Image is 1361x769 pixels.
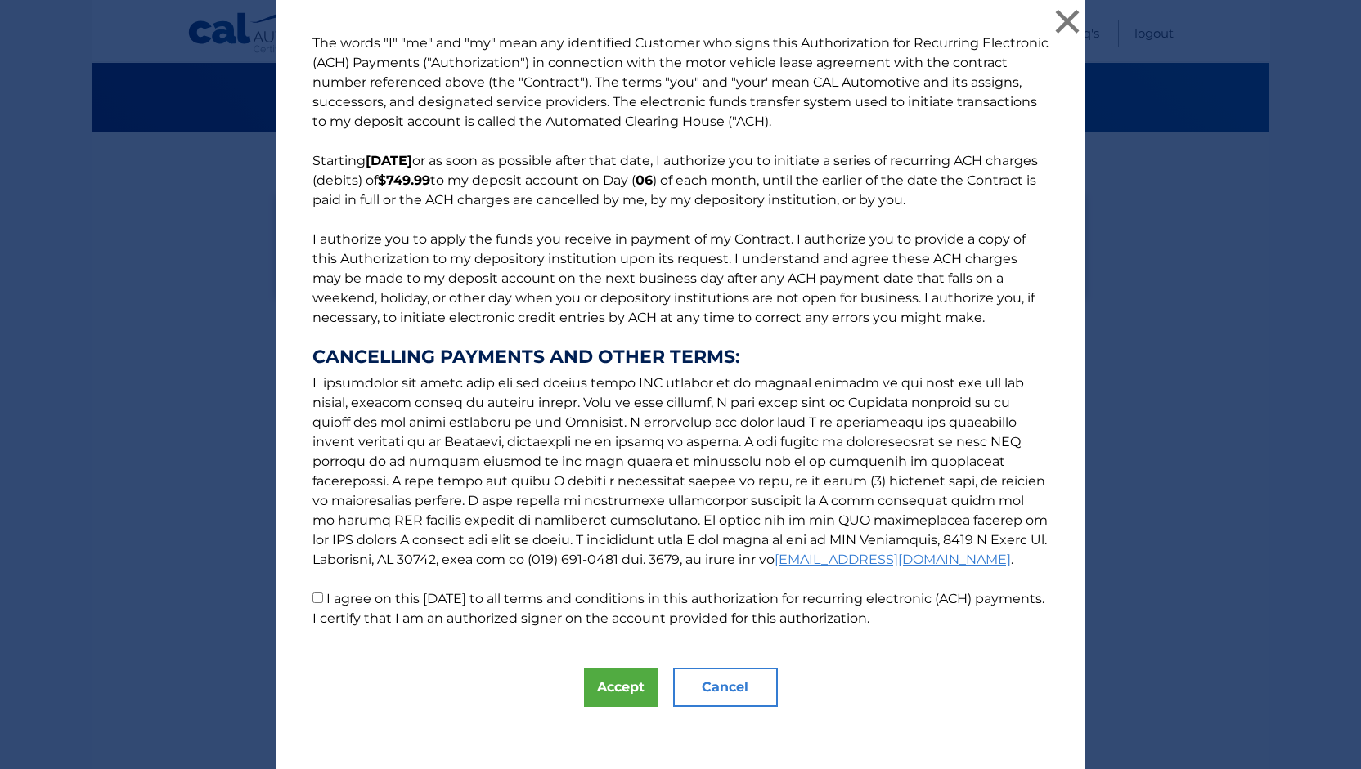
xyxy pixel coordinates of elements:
label: I agree on this [DATE] to all terms and conditions in this authorization for recurring electronic... [312,591,1044,626]
b: $749.99 [378,172,430,188]
b: [DATE] [366,153,412,168]
button: Cancel [673,668,778,707]
b: 06 [636,172,653,188]
button: Accept [584,668,658,707]
button: × [1051,5,1084,38]
p: The words "I" "me" and "my" mean any identified Customer who signs this Authorization for Recurri... [296,34,1065,628]
a: [EMAIL_ADDRESS][DOMAIN_NAME] [775,552,1011,567]
strong: CANCELLING PAYMENTS AND OTHER TERMS: [312,347,1049,367]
